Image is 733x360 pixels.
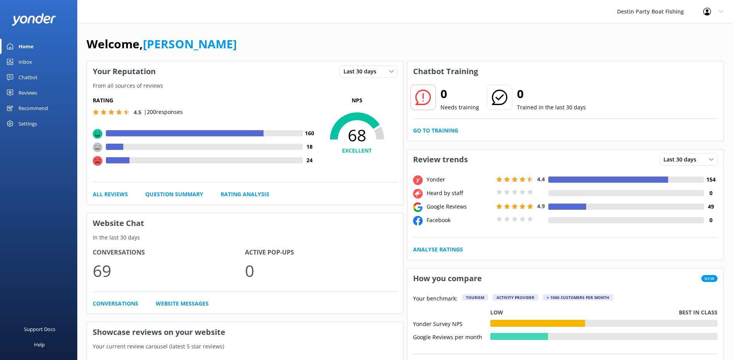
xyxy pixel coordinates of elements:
h1: Welcome, [87,35,237,53]
h3: Chatbot Training [407,61,484,82]
div: Help [34,337,45,352]
div: Inbox [19,54,32,70]
div: Activity Provider [493,294,538,301]
div: Google Reviews [425,202,494,211]
h4: 24 [303,156,316,165]
p: NPS [316,96,398,105]
a: Question Summary [145,190,203,199]
h3: Website Chat [87,213,403,233]
p: 69 [93,258,245,284]
p: Low [490,308,503,317]
div: Recommend [19,100,48,116]
div: Yonder [425,175,494,184]
h4: 154 [704,175,718,184]
div: Facebook [425,216,494,224]
span: 4.9 [537,202,545,210]
h4: 49 [704,202,718,211]
a: [PERSON_NAME] [143,36,237,52]
h3: Your Reputation [87,61,162,82]
a: Go to Training [413,126,458,135]
span: 68 [316,126,398,145]
a: All Reviews [93,190,128,199]
a: Conversations [93,299,138,308]
p: Your benchmark: [413,294,457,304]
h4: 18 [303,143,316,151]
h4: 0 [704,216,718,224]
h3: Showcase reviews on your website [87,322,403,342]
div: Heard by staff [425,189,494,197]
h3: Review trends [407,149,474,170]
h4: EXCELLENT [316,146,398,155]
span: New [701,275,718,282]
div: Reviews [19,85,37,100]
p: Trained in the last 30 days [517,103,586,112]
p: From all sources of reviews [87,82,403,90]
p: Best in class [679,308,718,317]
a: Analyse Ratings [413,245,463,254]
div: Support Docs [24,321,55,337]
span: Last 30 days [663,155,701,164]
p: | 200 responses [144,108,183,116]
span: 4.5 [134,109,141,116]
h2: 0 [440,85,479,103]
span: Last 30 days [344,67,381,76]
div: > 1000 customers per month [543,294,613,301]
h2: 0 [517,85,586,103]
div: Settings [19,116,37,131]
span: 4.4 [537,175,545,183]
div: Google Reviews per month [413,333,490,340]
p: 0 [245,258,397,284]
p: Needs training [440,103,479,112]
img: yonder-white-logo.png [12,13,56,26]
div: Home [19,39,34,54]
div: Chatbot [19,70,37,85]
h4: 0 [704,189,718,197]
h4: Conversations [93,248,245,258]
div: Yonder Survey NPS [413,320,490,327]
h3: How you compare [407,268,488,289]
p: Your current review carousel (latest 5 star reviews) [87,342,403,351]
a: Website Messages [156,299,209,308]
h5: Rating [93,96,316,105]
div: Tourism [462,294,488,301]
h4: 160 [303,129,316,138]
a: Rating Analysis [221,190,269,199]
h4: Active Pop-ups [245,248,397,258]
p: In the last 30 days [87,233,403,242]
